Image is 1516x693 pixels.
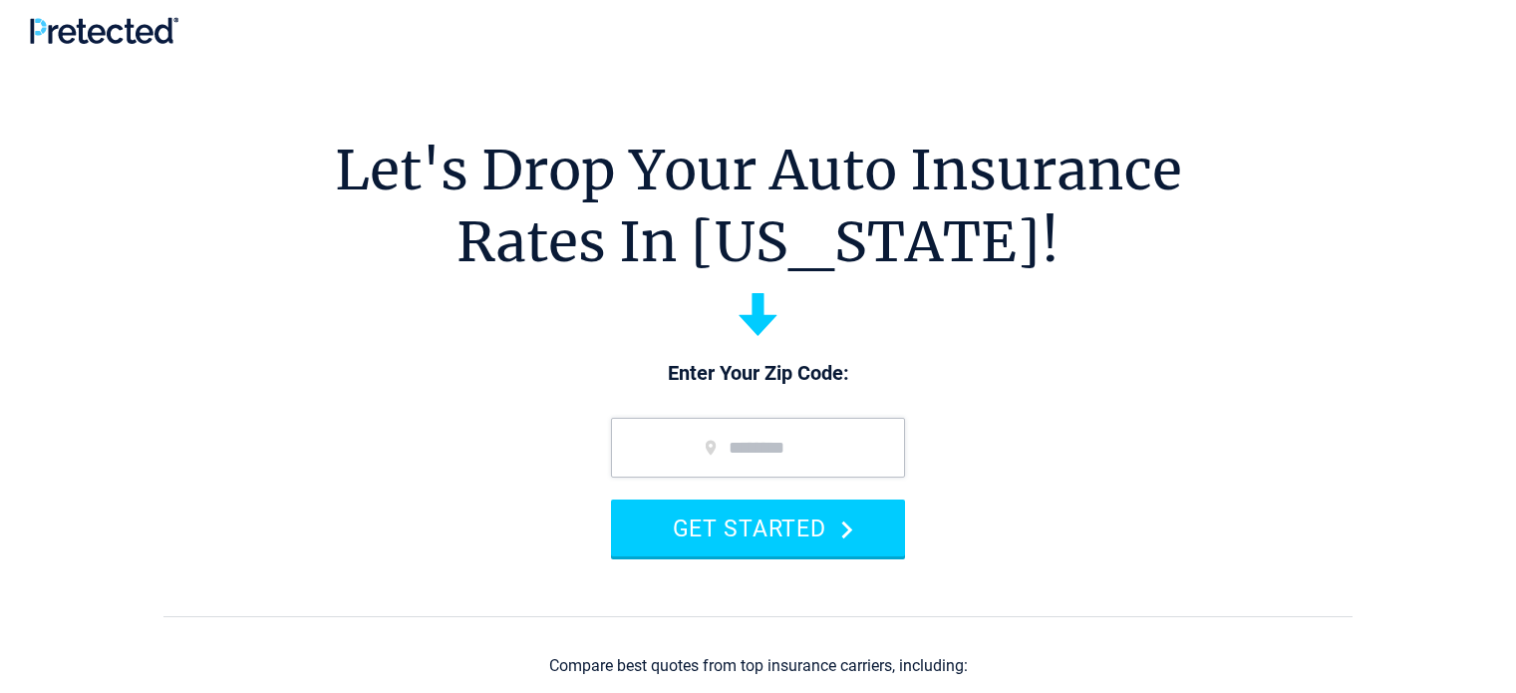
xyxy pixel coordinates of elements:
[591,360,925,388] p: Enter Your Zip Code:
[549,657,968,675] div: Compare best quotes from top insurance carriers, including:
[335,135,1182,278] h1: Let's Drop Your Auto Insurance Rates In [US_STATE]!
[611,418,905,478] input: zip code
[611,500,905,556] button: GET STARTED
[30,17,178,44] img: Pretected Logo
